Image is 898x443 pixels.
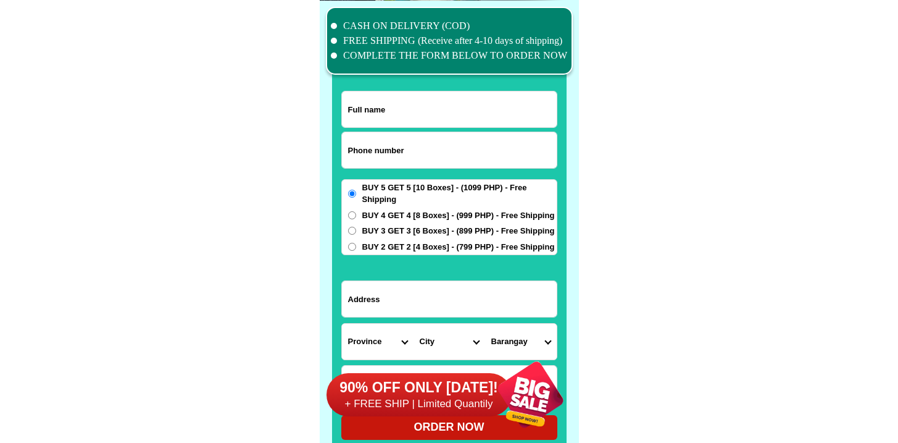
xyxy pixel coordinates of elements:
h6: 90% OFF ONLY [DATE]! [326,379,512,397]
input: Input address [342,281,557,317]
select: Select district [414,324,485,360]
span: BUY 5 GET 5 [10 Boxes] - (1099 PHP) - Free Shipping [362,182,557,206]
h6: + FREE SHIP | Limited Quantily [326,397,512,411]
select: Select province [342,324,414,360]
input: BUY 3 GET 3 [6 Boxes] - (899 PHP) - Free Shipping [348,227,356,235]
span: BUY 3 GET 3 [6 Boxes] - (899 PHP) - Free Shipping [362,225,555,237]
li: COMPLETE THE FORM BELOW TO ORDER NOW [331,48,568,63]
span: BUY 4 GET 4 [8 Boxes] - (999 PHP) - Free Shipping [362,209,555,222]
input: BUY 2 GET 2 [4 Boxes] - (799 PHP) - Free Shipping [348,243,356,251]
select: Select commune [485,324,557,360]
input: BUY 5 GET 5 [10 Boxes] - (1099 PHP) - Free Shipping [348,190,356,198]
span: BUY 2 GET 2 [4 Boxes] - (799 PHP) - Free Shipping [362,241,555,253]
input: Input phone_number [342,132,557,168]
input: BUY 4 GET 4 [8 Boxes] - (999 PHP) - Free Shipping [348,211,356,219]
li: FREE SHIPPING (Receive after 4-10 days of shipping) [331,33,568,48]
input: Input full_name [342,91,557,127]
li: CASH ON DELIVERY (COD) [331,19,568,33]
